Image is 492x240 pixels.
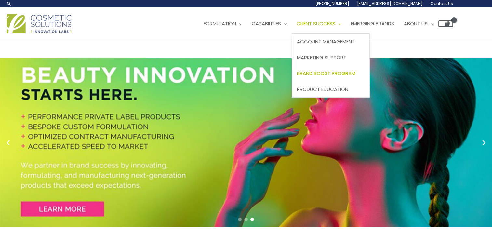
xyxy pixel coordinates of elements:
[297,38,355,45] span: Account Management
[194,14,453,33] nav: Site Navigation
[297,54,346,61] span: Marketing Support
[7,1,12,6] a: Search icon link
[297,70,355,77] span: Brand Boost Program
[438,20,453,27] a: View Shopping Cart, empty
[252,20,281,27] span: Capabilities
[292,65,369,81] a: Brand Boost Program
[7,14,72,33] img: Cosmetic Solutions Logo
[479,138,489,148] button: Next slide
[204,20,236,27] span: Formulation
[247,14,292,33] a: Capabilities
[292,14,346,33] a: Client Success
[404,20,428,27] span: About Us
[357,1,423,6] span: [EMAIL_ADDRESS][DOMAIN_NAME]
[315,1,349,6] span: [PHONE_NUMBER]
[292,81,369,97] a: Product Education
[238,218,242,221] span: Go to slide 1
[346,14,399,33] a: Emerging Brands
[244,218,248,221] span: Go to slide 2
[297,20,335,27] span: Client Success
[3,138,13,148] button: Previous slide
[292,50,369,66] a: Marketing Support
[351,20,394,27] span: Emerging Brands
[297,86,348,93] span: Product Education
[399,14,438,33] a: About Us
[250,218,254,221] span: Go to slide 3
[431,1,453,6] span: Contact Us
[199,14,247,33] a: Formulation
[292,34,369,50] a: Account Management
